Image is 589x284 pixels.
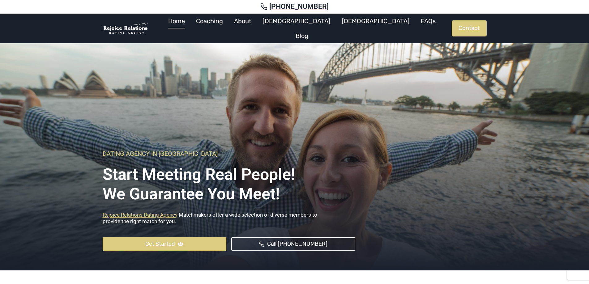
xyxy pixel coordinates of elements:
[103,212,177,218] a: Rejoice Relations Dating Agency
[103,212,355,227] p: Matchmakers offer a wide selection of diverse members to provide the right match for you.
[145,239,175,248] span: Get Started
[290,28,314,43] a: Blog
[267,239,327,248] span: Call [PHONE_NUMBER]
[103,237,227,251] a: Get Started
[190,14,228,28] a: Coaching
[7,2,582,11] a: [PHONE_NUMBER]
[103,22,149,35] img: Rejoice Relations
[152,14,452,43] nav: Primary
[103,160,355,204] h1: Start Meeting Real People! We Guarantee you meet!
[336,14,415,28] a: [DEMOGRAPHIC_DATA]
[452,20,487,36] a: Contact
[269,2,329,11] span: [PHONE_NUMBER]
[257,14,336,28] a: [DEMOGRAPHIC_DATA]
[231,237,355,251] a: Call [PHONE_NUMBER]
[103,150,355,157] h6: Dating Agency In [GEOGRAPHIC_DATA]
[415,14,441,28] a: FAQs
[228,14,257,28] a: About
[163,14,190,28] a: Home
